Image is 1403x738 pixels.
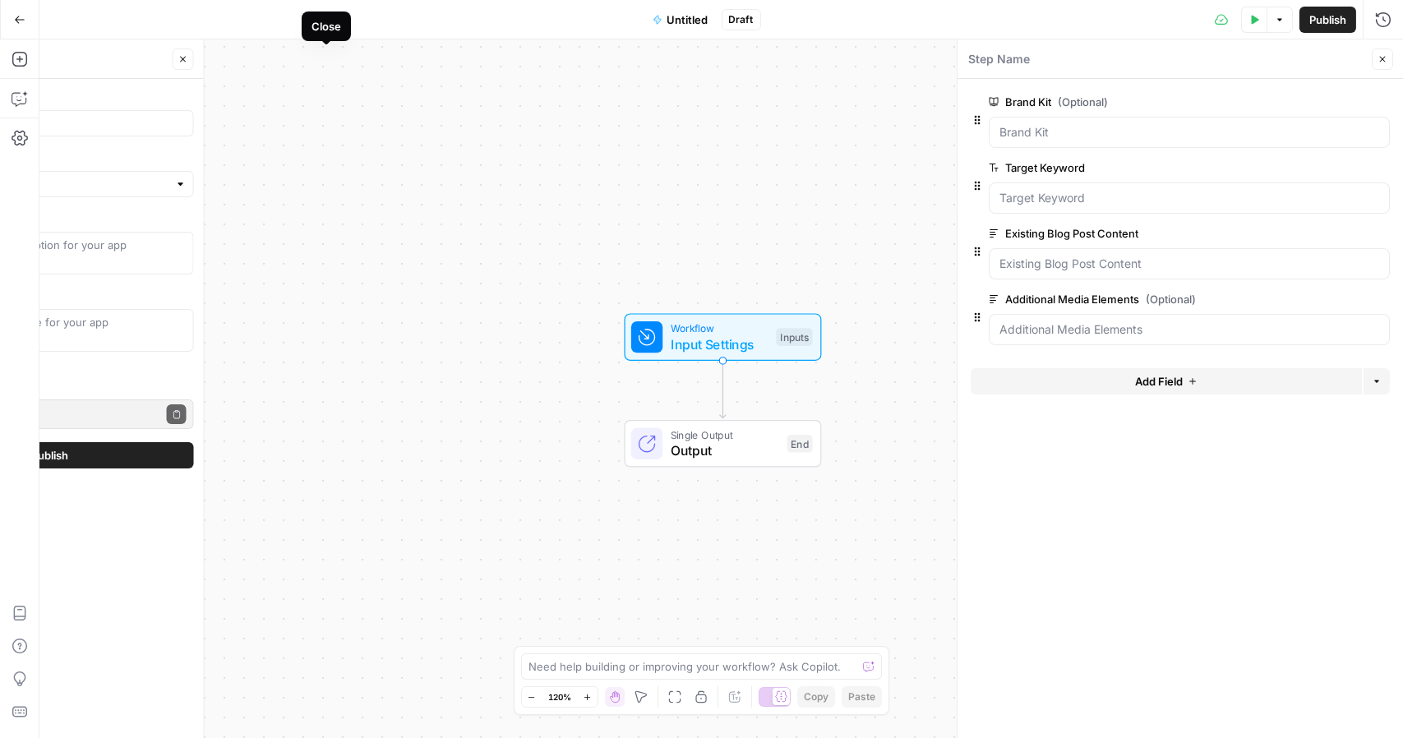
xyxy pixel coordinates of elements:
span: Add Field [1135,373,1183,390]
button: Publish [1299,7,1356,33]
span: (Optional) [1058,94,1108,110]
div: WorkflowInput SettingsInputs [570,313,876,361]
label: Target Keyword [989,159,1297,176]
input: Existing Blog Post Content [999,256,1379,272]
label: Additional Media Elements [989,291,1297,307]
div: End [787,435,813,453]
g: Edge from start to end [720,361,726,418]
input: Additional Media Elements [999,321,1379,338]
label: Brand Kit [989,94,1297,110]
span: Publish [1309,12,1346,28]
div: Inputs [776,328,812,346]
input: Target Keyword [999,190,1379,206]
span: Publish [31,447,68,464]
span: Input Settings [671,334,768,354]
span: 120% [548,690,571,703]
button: Paste [842,686,882,708]
span: Untitled [667,12,708,28]
span: Draft [729,12,754,27]
div: Single OutputOutputEnd [570,420,876,468]
span: Workflow [671,321,768,336]
span: Single Output [671,427,779,442]
span: (Optional) [1146,291,1196,307]
label: Existing Blog Post Content [989,225,1297,242]
span: Paste [848,690,875,704]
button: Untitled [643,7,718,33]
button: Copy [797,686,835,708]
input: Brand Kit [999,124,1379,141]
button: Add Field [971,368,1362,394]
span: Copy [804,690,828,704]
span: Output [671,440,779,460]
